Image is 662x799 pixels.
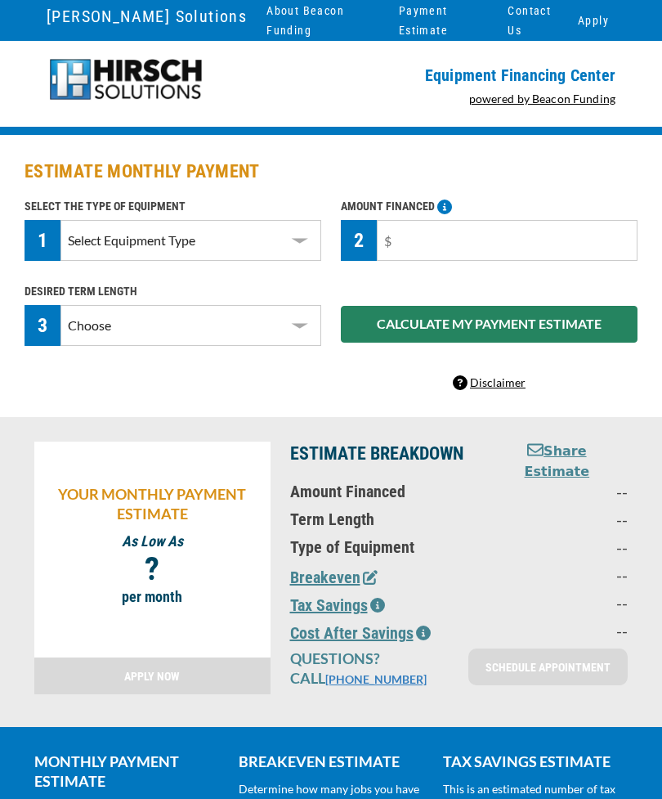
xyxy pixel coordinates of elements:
[25,281,321,301] p: DESIRED TERM LENGTH
[25,159,637,184] h2: ESTIMATE MONTHLY PAYMENT
[290,509,479,529] p: Term Length
[325,672,427,686] a: [PHONE_NUMBER]
[290,565,378,590] button: Breakeven
[42,532,262,551] p: As Low As
[341,65,615,85] p: Equipment Financing Center
[25,220,60,261] div: 1
[499,442,615,482] button: Share Estimate
[469,92,616,105] a: powered by Beacon Funding
[341,306,637,343] button: CALCULATE MY PAYMENT ESTIMATE
[290,621,431,645] button: Cost After Savings
[42,484,262,523] p: YOUR MONTHLY PAYMENT ESTIMATE
[25,196,321,216] p: SELECT THE TYPE OF EQUIPMENT
[453,375,526,389] a: Disclaimer
[499,482,628,501] p: --
[499,509,628,529] p: --
[47,2,247,30] a: [PERSON_NAME] Solutions
[290,649,450,689] p: QUESTIONS? CALL
[499,537,628,557] p: --
[239,752,423,771] p: BREAKEVEN ESTIMATE
[377,220,637,261] input: $
[47,57,204,102] img: Hirsch-logo-55px.png
[499,593,628,613] p: --
[34,752,219,791] p: MONTHLY PAYMENT ESTIMATE
[290,537,479,557] p: Type of Equipment
[42,587,262,607] p: per month
[468,649,628,685] a: SCHEDULE APPOINTMENT
[443,752,628,771] p: TAX SAVINGS ESTIMATE
[42,559,262,579] p: ?
[290,593,385,617] button: Tax Savings
[290,442,479,466] p: ESTIMATE BREAKDOWN
[499,621,628,640] p: --
[499,565,628,585] p: --
[341,196,637,216] p: AMOUNT FINANCED
[34,658,271,694] a: APPLY NOW
[290,482,479,501] p: Amount Financed
[341,220,377,261] div: 2
[25,305,60,346] div: 3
